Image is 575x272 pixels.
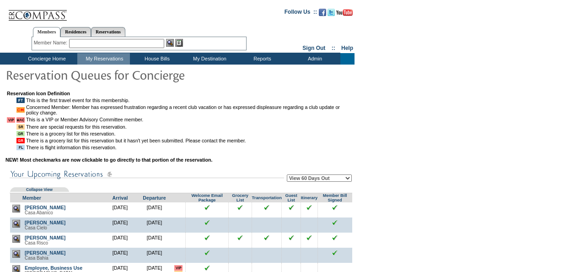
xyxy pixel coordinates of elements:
[285,8,317,19] td: Follow Us ::
[5,157,212,163] b: NEW! Most checkmarks are now clickable to go directly to that portion of the reservation.
[137,202,172,218] td: [DATE]
[191,193,222,202] a: Welcome Email Package
[319,9,326,16] img: Become our fan on Facebook
[26,98,352,103] td: This is the first travel event for this membership.
[137,233,172,248] td: [DATE]
[332,250,338,256] input: Click to see this reservation's incidentals
[341,45,353,51] a: Help
[175,39,183,47] img: Reservations
[16,98,25,103] img: icon_FirstTravel.gif
[183,53,235,65] td: My Destination
[103,233,137,248] td: [DATE]
[16,138,25,143] img: icon_HasGroceryListNotSubmitted.gif
[336,9,353,16] img: Subscribe to our YouTube Channel
[15,53,77,65] td: Concierge Home
[306,235,312,240] input: Click to see this reservation's itinerary
[26,104,352,115] td: Concerned Member: Member has expressed frustration regarding a recent club vacation or has expres...
[204,220,210,225] img: chkSmaller.gif
[103,218,137,233] td: [DATE]
[301,196,317,200] a: Itinerary
[12,250,20,258] img: view
[7,91,70,96] b: Reservation Icon Definition
[137,218,172,233] td: [DATE]
[26,187,53,192] a: Collapse View
[8,2,67,21] img: Compass Home
[10,169,284,180] img: subTtlConUpcomingReservatio.gif
[306,205,312,210] input: Click to see this reservation's itinerary
[204,265,210,271] img: chkSmaller.gif
[302,45,325,51] a: Sign Out
[332,220,338,225] input: Click to see this reservation's incidentals
[285,193,297,202] a: Guest List
[174,265,183,271] input: VIP member
[25,250,65,256] a: [PERSON_NAME]
[12,235,20,243] img: view
[252,196,282,200] a: Transportation
[103,202,137,218] td: [DATE]
[113,195,128,201] a: Arrival
[237,205,243,210] input: Click to see this reservation's grocery list
[166,39,174,47] img: View
[264,235,269,240] input: Click to see this reservation's flight info
[77,53,130,65] td: My Reservations
[204,205,210,210] img: chkSmaller.gif
[26,138,352,143] td: There is a grocery list for this reservation but it hasn't yet been submitted. Please contact the...
[288,53,340,65] td: Admin
[143,195,166,201] a: Departure
[103,248,137,263] td: [DATE]
[7,117,15,123] img: icon_IsVip.gif
[25,256,48,261] span: Casa Bahia
[130,53,183,65] td: House Bills
[26,117,352,123] td: This is a VIP or Member Advisory Committee member.
[60,27,91,37] a: Residences
[16,124,25,130] img: icon_HasSpecialRequests.gif
[332,205,338,210] input: Click to see this reservation's incidentals
[91,27,125,37] a: Reservations
[16,117,25,123] img: icon_VipMAC.gif
[26,131,352,136] td: There is a grocery list for this reservation.
[34,39,69,47] div: Member Name:
[264,205,269,210] input: Click to see this reservation's flight info
[289,205,294,210] input: Click to see this reservation's guest list
[25,225,47,230] span: Casa Cielo
[26,124,352,130] td: There are special requests for this reservation.
[332,235,338,240] input: Click to see this reservation's incidentals
[204,250,210,256] img: chkSmaller.gif
[319,11,326,17] a: Become our fan on Facebook
[137,248,172,263] td: [DATE]
[328,11,335,17] a: Follow us on Twitter
[16,131,25,136] img: icon_HasGroceryList.gif
[16,145,25,150] img: icon_HasFlightInfo.gif
[25,265,82,271] a: Employee, Business Use
[232,193,248,202] a: Grocery List
[323,193,347,202] a: Member Bill Signed
[237,235,243,240] input: Click to see this reservation's grocery list
[22,195,41,201] a: Member
[336,11,353,17] a: Subscribe to our YouTube Channel
[25,205,65,210] a: [PERSON_NAME]
[12,205,20,212] img: view
[235,53,288,65] td: Reports
[332,45,335,51] span: ::
[16,107,25,113] img: icon_IsCM.gif
[25,220,65,225] a: [PERSON_NAME]
[204,235,210,240] img: chkSmaller.gif
[26,145,352,150] td: There is flight information this reservation.
[12,220,20,228] img: view
[25,240,48,245] span: Casa Risco
[328,9,335,16] img: Follow us on Twitter
[33,27,61,37] a: Members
